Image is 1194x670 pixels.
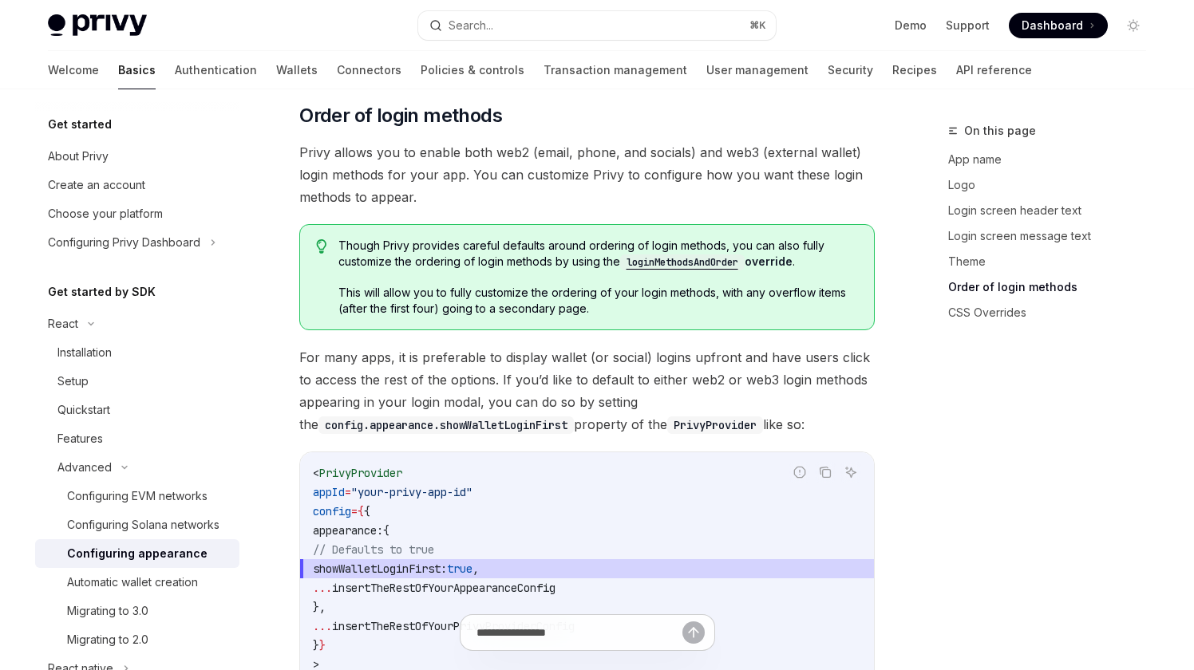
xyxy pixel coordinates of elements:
button: Copy the contents from the code block [815,462,836,483]
span: Dashboard [1022,18,1083,33]
a: Recipes [892,51,937,89]
div: Configuring appearance [67,544,208,563]
a: Quickstart [35,396,239,424]
a: Logo [948,172,1159,198]
span: true [447,562,472,576]
span: = [351,504,358,518]
a: Configuring appearance [35,539,239,568]
span: Order of login methods [299,103,502,128]
h5: Get started [48,115,112,134]
span: showWalletLoginFirst: [313,562,447,576]
a: Theme [948,249,1159,274]
a: Order of login methods [948,274,1159,300]
span: = [345,485,351,499]
a: User management [706,51,809,89]
span: PrivyProvider [319,466,402,480]
code: loginMethodsAndOrder [620,254,745,270]
a: Authentication [175,51,257,89]
a: Dashboard [1009,13,1108,38]
span: "your-privy-app-id" [351,485,472,499]
button: Report incorrect code [789,462,810,483]
a: Automatic wallet creation [35,568,239,597]
div: Choose your platform [48,204,163,223]
span: }, [313,600,326,614]
span: { [383,523,389,538]
a: Basics [118,51,156,89]
a: Demo [895,18,927,33]
a: Features [35,424,239,453]
span: appearance: [313,523,383,538]
span: { [364,504,370,518]
a: Installation [35,338,239,367]
a: Configuring Solana networks [35,510,239,539]
a: Setup [35,367,239,396]
a: CSS Overrides [948,300,1159,325]
div: Migrating to 3.0 [67,601,148,621]
a: Configuring EVM networks [35,482,239,510]
a: About Privy [35,142,239,171]
a: Create an account [35,171,239,199]
div: Advanced [57,458,112,477]
div: Quickstart [57,400,110,420]
a: Login screen header text [948,198,1159,223]
button: Send message [682,621,705,644]
code: config.appearance.showWalletLoginFirst [318,416,574,434]
a: Choose your platform [35,199,239,228]
div: Setup [57,372,89,391]
div: Create an account [48,175,145,195]
div: Automatic wallet creation [67,573,198,592]
span: config [313,504,351,518]
a: API reference [956,51,1032,89]
span: ... [313,581,332,595]
a: Migrating to 3.0 [35,597,239,625]
a: Policies & controls [421,51,524,89]
div: About Privy [48,147,109,166]
a: loginMethodsAndOrderoverride [620,254,793,268]
div: Features [57,429,103,448]
img: light logo [48,14,147,37]
div: Configuring Solana networks [67,515,219,534]
span: { [358,504,364,518]
span: ⌘ K [749,19,766,32]
div: Configuring EVM networks [67,487,208,506]
a: Wallets [276,51,318,89]
span: Though Privy provides careful defaults around ordering of login methods, you can also fully custo... [338,238,858,270]
div: Configuring Privy Dashboard [48,233,200,252]
a: App name [948,147,1159,172]
span: This will allow you to fully customize the ordering of your login methods, with any overflow item... [338,285,858,317]
a: Welcome [48,51,99,89]
span: // Defaults to true [313,542,434,557]
button: Search...⌘K [418,11,776,40]
button: Toggle dark mode [1121,13,1146,38]
button: Ask AI [840,462,861,483]
a: Login screen message text [948,223,1159,249]
h5: Get started by SDK [48,282,156,301]
a: Transaction management [544,51,687,89]
span: , [472,562,479,576]
code: PrivyProvider [667,416,763,434]
span: appId [313,485,345,499]
div: Installation [57,343,112,362]
span: Privy allows you to enable both web2 (email, phone, and socials) and web3 (external wallet) login... [299,141,875,208]
div: Search... [449,16,493,35]
svg: Tip [316,239,327,254]
span: For many apps, it is preferable to display wallet (or social) logins upfront and have users click... [299,346,875,436]
a: Support [946,18,990,33]
a: Connectors [337,51,401,89]
div: React [48,314,78,333]
a: Security [828,51,873,89]
span: On this page [964,121,1036,140]
div: Migrating to 2.0 [67,630,148,649]
span: < [313,466,319,480]
a: Migrating to 2.0 [35,625,239,654]
span: insertTheRestOfYourAppearanceConfig [332,581,555,595]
